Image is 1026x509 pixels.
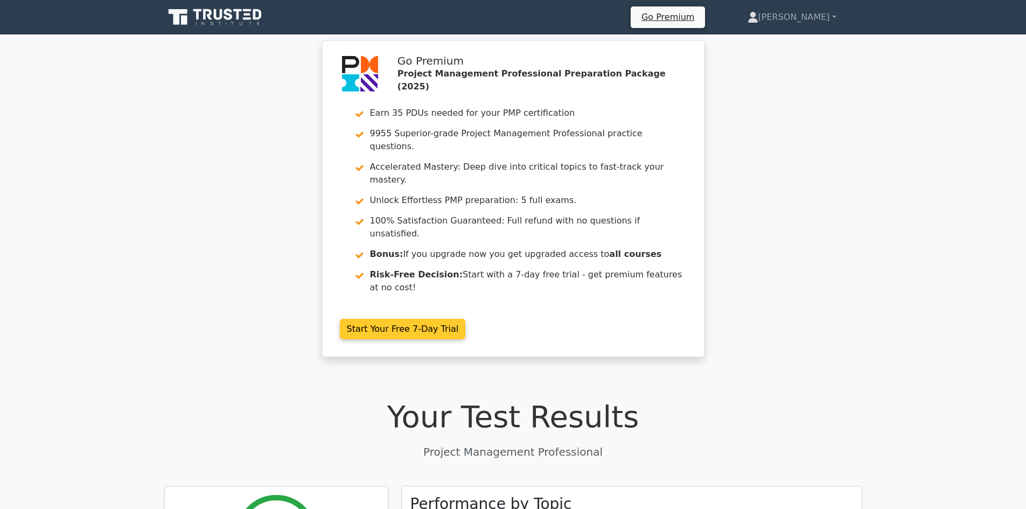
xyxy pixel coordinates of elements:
[340,319,466,339] a: Start Your Free 7-Day Trial
[722,6,862,28] a: [PERSON_NAME]
[164,399,862,435] h1: Your Test Results
[635,10,701,24] a: Go Premium
[164,444,862,460] p: Project Management Professional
